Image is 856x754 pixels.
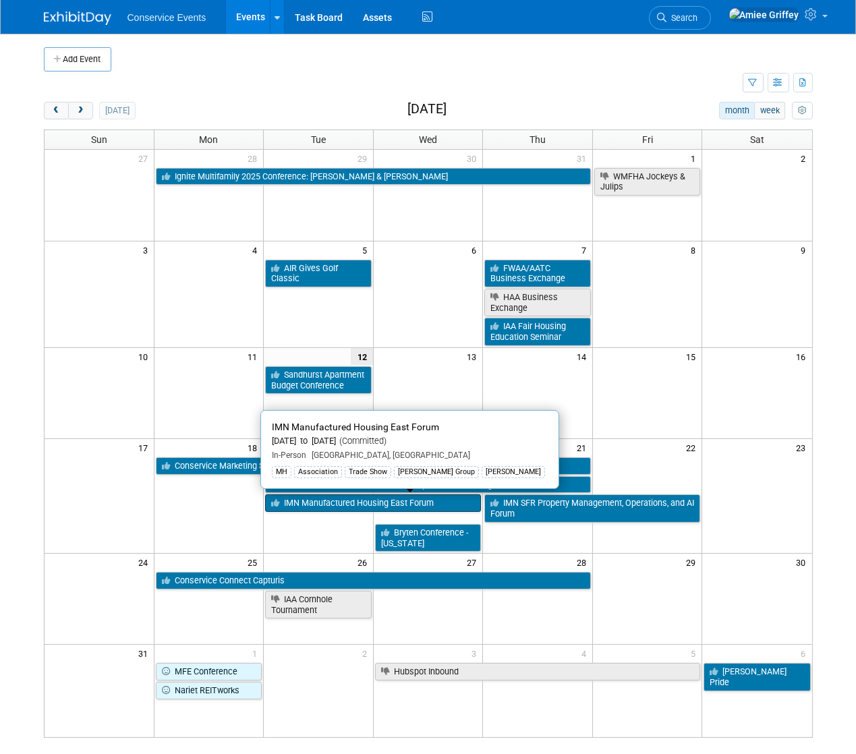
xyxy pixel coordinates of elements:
a: Bryten Conference - [US_STATE] [375,524,482,552]
span: Wed [419,134,437,145]
div: MH [272,466,291,478]
a: Conservice Connect Capturis [156,572,591,589]
span: 23 [795,439,812,456]
span: 31 [575,150,592,167]
span: 6 [470,241,482,258]
a: IMN Manufactured Housing East Forum [265,494,481,512]
span: 17 [137,439,154,456]
span: 29 [356,150,373,167]
a: Sandhurst Apartment Budget Conference [265,366,372,394]
span: 13 [465,348,482,365]
button: [DATE] [99,102,135,119]
span: 28 [575,554,592,571]
span: 11 [246,348,263,365]
span: Tue [311,134,326,145]
span: 9 [800,241,812,258]
span: 1 [251,645,263,662]
span: 5 [361,241,373,258]
span: 2 [800,150,812,167]
span: 22 [685,439,702,456]
a: FWAA/AATC Business Exchange [484,260,591,287]
span: Mon [199,134,218,145]
div: Association [294,466,342,478]
a: AIR Gives Golf Classic [265,260,372,287]
span: In-Person [272,451,306,460]
span: IMN Manufactured Housing East Forum [272,422,439,432]
span: 1 [689,150,702,167]
span: 26 [356,554,373,571]
span: 15 [685,348,702,365]
span: 30 [465,150,482,167]
a: Nariet REITworks [156,682,262,699]
i: Personalize Calendar [798,107,807,115]
button: next [68,102,93,119]
h2: [DATE] [407,102,447,117]
span: 30 [795,554,812,571]
span: 12 [351,348,373,365]
span: 27 [137,150,154,167]
a: HAA Business Exchange [484,289,591,316]
a: Search [649,6,711,30]
span: Fri [642,134,653,145]
span: Sun [91,134,107,145]
a: MFE Conference [156,663,262,680]
span: 5 [689,645,702,662]
span: Thu [530,134,546,145]
span: Search [667,13,698,23]
button: prev [44,102,69,119]
div: Trade Show [345,466,391,478]
a: [PERSON_NAME] Pride [704,663,810,691]
span: 2 [361,645,373,662]
span: Sat [750,134,764,145]
a: Ignite Multifamily 2025 Conference: [PERSON_NAME] & [PERSON_NAME] [156,168,591,185]
button: Add Event [44,47,111,71]
span: 21 [575,439,592,456]
a: WMFHA Jockeys & Julips [594,168,701,196]
div: [PERSON_NAME] [482,466,545,478]
span: 29 [685,554,702,571]
button: month [719,102,755,119]
a: Conservice Marketing Summit [156,457,591,475]
span: Conservice Events [127,12,206,23]
span: 18 [246,439,263,456]
span: [GEOGRAPHIC_DATA], [GEOGRAPHIC_DATA] [306,451,470,460]
img: ExhibitDay [44,11,111,25]
span: 14 [575,348,592,365]
span: 8 [689,241,702,258]
button: week [754,102,785,119]
div: [DATE] to [DATE] [272,436,548,447]
span: 4 [251,241,263,258]
span: (Committed) [336,436,387,446]
a: IAA Fair Housing Education Seminar [484,318,591,345]
a: IMN SFR Property Management, Operations, and AI Forum [484,494,700,522]
span: 16 [795,348,812,365]
a: IAA Cornhole Tournament [265,591,372,618]
div: [PERSON_NAME] Group [394,466,479,478]
img: Amiee Griffey [729,7,800,22]
span: 28 [246,150,263,167]
span: 10 [137,348,154,365]
span: 27 [465,554,482,571]
span: 24 [137,554,154,571]
span: 4 [580,645,592,662]
span: 25 [246,554,263,571]
button: myCustomButton [792,102,812,119]
span: 3 [142,241,154,258]
span: 3 [470,645,482,662]
span: 6 [800,645,812,662]
span: 7 [580,241,592,258]
a: Hubspot Inbound [375,663,701,680]
span: 31 [137,645,154,662]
